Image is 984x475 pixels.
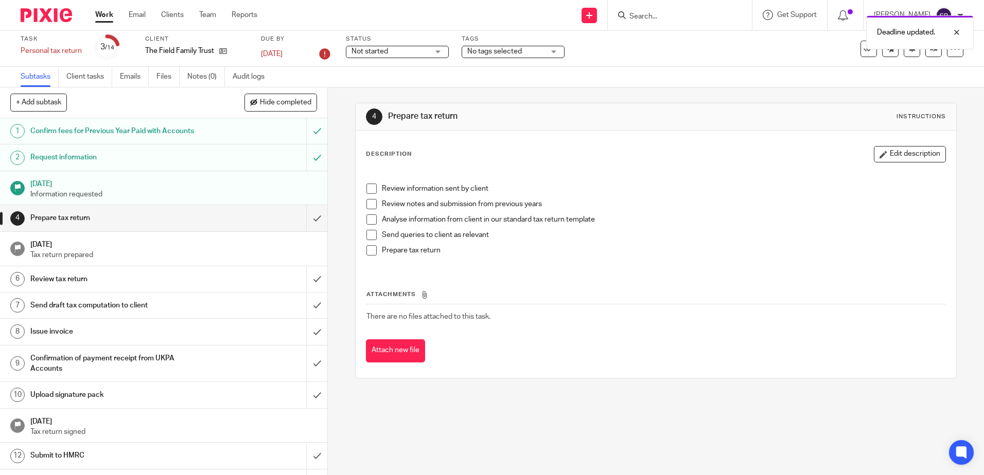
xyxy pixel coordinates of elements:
span: [DATE] [261,50,283,58]
span: Hide completed [260,99,311,107]
div: 1 [10,124,25,138]
label: Status [346,35,449,43]
h1: [DATE] [30,414,318,427]
h1: Send draft tax computation to client [30,298,207,313]
a: Reports [232,10,257,20]
h1: Review tax return [30,271,207,287]
div: 9 [10,356,25,371]
button: Hide completed [244,94,317,111]
p: Deadline updated. [877,27,935,38]
a: Notes (0) [187,67,225,87]
p: Review information sent by client [382,184,945,194]
span: No tags selected [467,48,522,55]
h1: Submit to HMRC [30,448,207,463]
a: Subtasks [21,67,59,87]
label: Tags [462,35,565,43]
h1: Issue invoice [30,324,207,339]
a: Client tasks [66,67,112,87]
h1: Prepare tax return [388,111,678,122]
button: Attach new file [366,339,425,362]
span: Not started [352,48,388,55]
p: Send queries to client as relevant [382,230,945,240]
p: Analyse information from client in our standard tax return template [382,214,945,225]
div: 4 [10,211,25,226]
h1: Upload signature pack [30,387,207,403]
div: 12 [10,449,25,463]
a: Work [95,10,113,20]
div: 8 [10,324,25,339]
div: 6 [10,272,25,286]
div: Personal tax return [21,46,82,56]
div: 10 [10,388,25,402]
label: Due by [261,35,333,43]
h1: [DATE] [30,176,318,189]
button: + Add subtask [10,94,67,111]
p: Tax return prepared [30,250,318,260]
button: Edit description [874,146,946,162]
p: Review notes and submission from previous years [382,199,945,209]
a: Team [199,10,216,20]
div: 3 [100,41,114,53]
span: There are no files attached to this task. [366,313,490,320]
h1: Prepare tax return [30,210,207,226]
p: Tax return signed [30,427,318,437]
small: /14 [105,45,114,50]
a: Emails [120,67,149,87]
img: Pixie [21,8,72,22]
p: Information requested [30,189,318,199]
p: The Field Family Trust [145,46,214,56]
h1: Confirmation of payment receipt from UKPA Accounts [30,351,207,377]
a: Email [129,10,146,20]
label: Client [145,35,248,43]
a: Clients [161,10,184,20]
h1: [DATE] [30,237,318,250]
div: Instructions [897,113,946,121]
label: Task [21,35,82,43]
div: 4 [366,108,382,125]
span: Attachments [366,291,416,297]
div: 2 [10,151,25,165]
img: svg%3E [936,7,952,24]
h1: Request information [30,150,207,165]
a: Audit logs [233,67,272,87]
p: Prepare tax return [382,245,945,255]
h1: Confirm fees for Previous Year Paid with Accounts [30,123,207,139]
p: Description [366,150,412,158]
a: Files [156,67,180,87]
div: 7 [10,298,25,313]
